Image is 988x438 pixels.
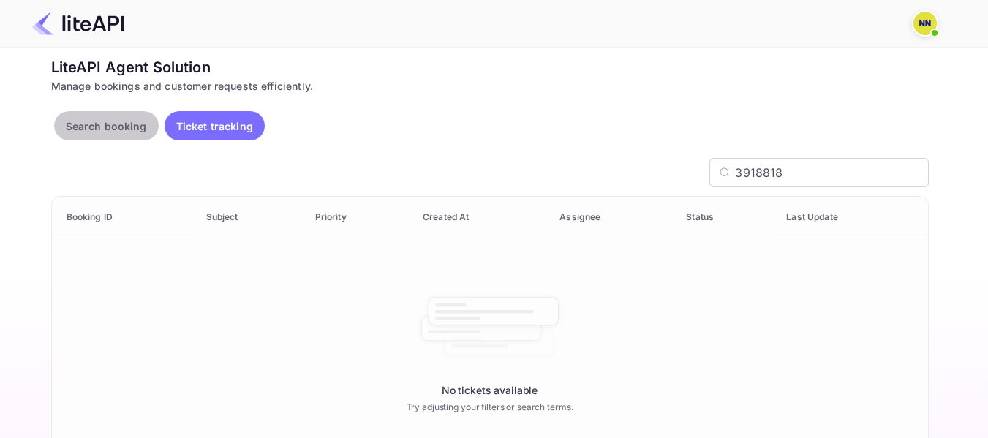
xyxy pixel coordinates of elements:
[417,283,563,371] img: No booking found
[674,197,774,238] th: Status
[195,197,303,238] th: Subject
[442,382,538,398] p: No tickets available
[913,12,937,35] img: N/A N/A
[51,78,929,94] div: Manage bookings and customer requests efficiently.
[774,197,927,238] th: Last Update
[32,12,124,35] img: LiteAPI Logo
[548,197,674,238] th: Assignee
[52,197,195,238] th: Booking ID
[176,118,253,134] p: Ticket tracking
[51,56,929,78] div: LiteAPI Agent Solution
[735,158,928,187] input: Search by Booking ID
[411,197,548,238] th: Created At
[66,118,147,134] p: Search booking
[303,197,411,238] th: Priority
[407,401,573,414] p: Try adjusting your filters or search terms.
